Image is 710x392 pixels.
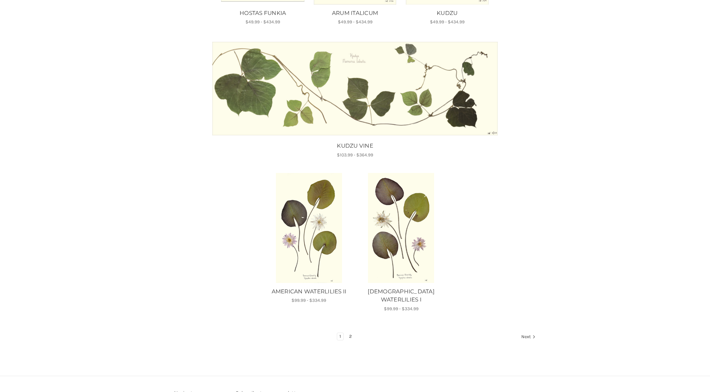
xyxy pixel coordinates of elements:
a: Page 1 of 2 [337,333,343,340]
nav: pagination [174,333,536,342]
a: Page 2 of 2 [347,333,354,340]
span: $49.99 - $434.99 [430,19,465,25]
a: Next [519,333,536,341]
span: $99.99 - $334.99 [384,306,419,312]
a: HOSTAS FUNKIA, Price range from $49.99 to $434.99 [220,9,305,18]
a: AMERICAN WATERLILIES II, Price range from $99.99 to $334.99 [267,173,350,283]
a: KUDZU VINE, Price range from $103.99 to $364.99 [174,142,536,150]
a: KUDZU VINE, Price range from $103.99 to $364.99 [175,40,535,137]
img: Unframed [212,42,498,135]
img: Unframed [360,173,443,283]
a: AMERICAN WATERLILIES I, Price range from $99.99 to $334.99 [360,173,443,283]
span: $99.99 - $334.99 [291,298,326,303]
span: $49.99 - $434.99 [245,19,280,25]
a: KUDZU, Price range from $49.99 to $434.99 [405,9,490,18]
img: Unframed [267,173,350,283]
a: ARUM ITALICUM, Price range from $49.99 to $434.99 [312,9,397,18]
a: AMERICAN WATERLILIES II, Price range from $99.99 to $334.99 [266,288,351,296]
span: $49.99 - $434.99 [338,19,373,25]
span: $103.99 - $364.99 [337,152,373,158]
a: AMERICAN WATERLILIES I, Price range from $99.99 to $334.99 [359,288,444,304]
